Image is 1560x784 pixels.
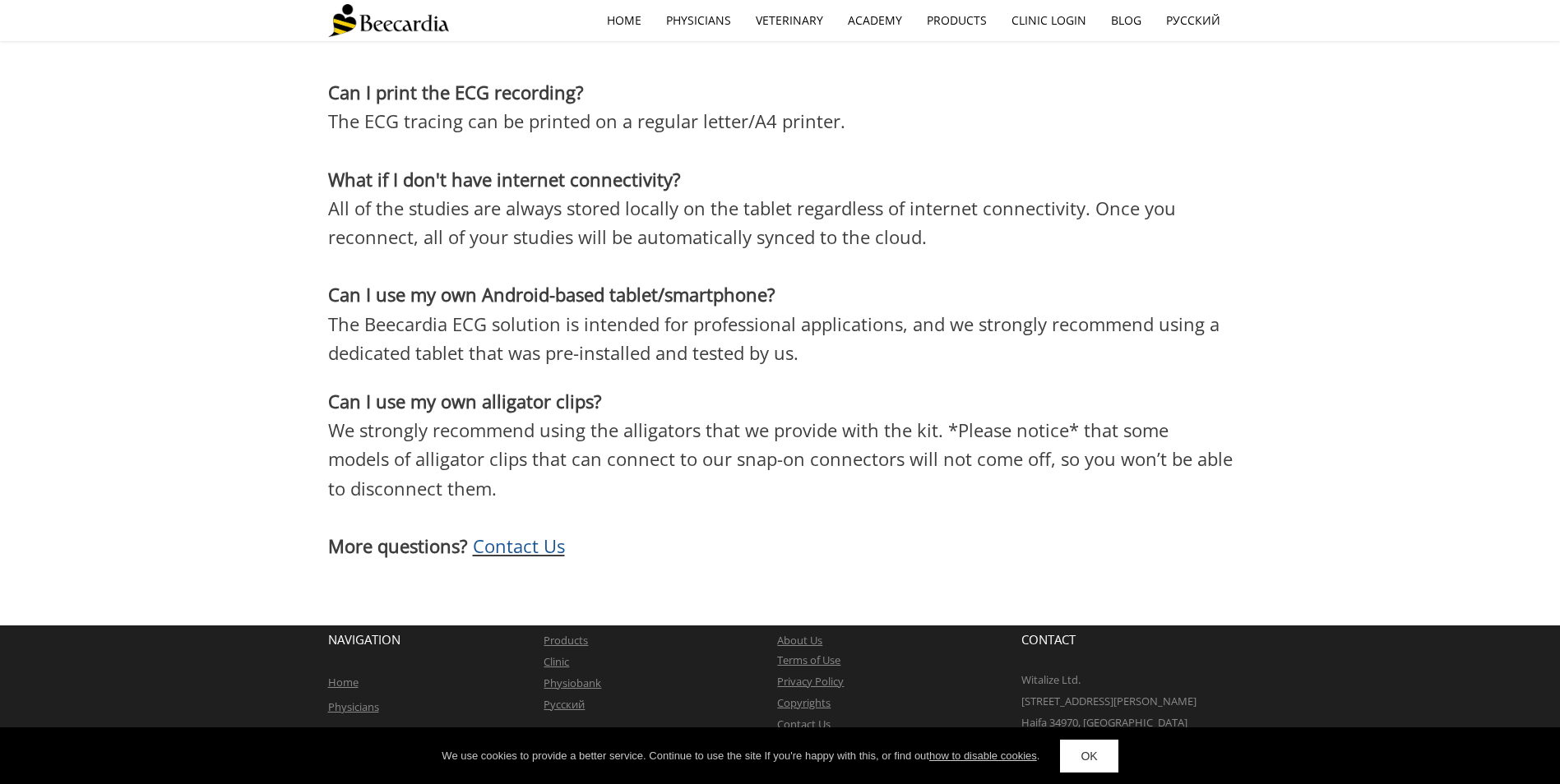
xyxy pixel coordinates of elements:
[777,717,831,731] a: Contact Us
[442,748,1039,764] div: We use cookies to provide a better service. Continue to use the site If you're happy with this, o...
[743,2,836,39] a: Veterinary
[664,282,767,307] span: smartphone
[328,108,845,133] span: The ECG tracing can be printed on a regular letter/A4 printer.
[328,389,602,413] span: Can I use my own alligator clips?
[328,311,1220,365] span: The Beecardia ECG solution is intended for professional applications, and we strongly recommend u...
[1021,694,1197,708] span: [STREET_ADDRESS][PERSON_NAME]
[1060,740,1118,772] a: OK
[767,282,775,307] span: ?
[328,675,359,689] a: Home
[595,2,654,39] a: home
[328,533,468,558] span: More questions?
[544,633,550,648] a: P
[1154,2,1233,39] a: Русский
[999,2,1099,39] a: Clinic Login
[328,699,379,714] a: Physicians
[777,653,840,667] a: Terms of Use
[544,697,585,712] a: Русский
[836,2,914,39] a: Academy
[328,417,1233,500] span: We strongly recommend using the alligators that we provide with the kit. *Please notice* that som...
[544,676,601,690] a: Physiobank
[328,196,1176,249] span: All of the studies are always stored locally on the tablet regardless of internet connectivity. O...
[550,633,588,648] a: roducts
[777,695,831,710] a: Copyrights
[929,749,1037,762] a: how to disable cookies
[328,631,400,648] span: NAVIGATION
[654,2,743,39] a: Physicians
[1021,631,1076,648] span: CONTACT
[914,2,999,39] a: Products
[1021,672,1081,687] span: Witalize Ltd.
[544,654,569,669] a: Clinic
[328,167,681,191] span: What if I don't have internet connectivity?
[473,533,565,558] a: Contact Us
[328,724,393,739] a: Veterinarians
[777,633,822,648] a: About Us
[777,674,844,689] a: Privacy Policy
[328,4,449,37] img: Beecardia
[328,282,664,307] span: Can I use my own Android-based tablet/
[1099,2,1154,39] a: Blog
[1021,715,1187,730] span: Haifa 34970, [GEOGRAPHIC_DATA]
[328,80,584,104] span: Can I print the ECG recording?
